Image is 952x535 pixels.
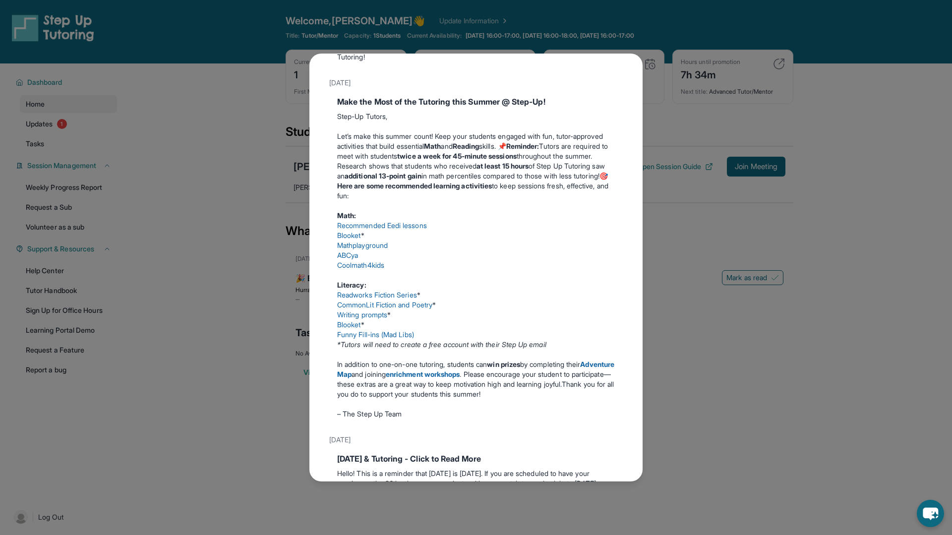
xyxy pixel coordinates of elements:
div: [DATE] [329,74,623,92]
p: Hello! This is a reminder that [DATE] is [DATE]. If you are scheduled to have your session on the... [337,469,615,498]
a: Funny Fill-ins (Mad Libs) [337,330,414,339]
p: Step-Up Tutors, [337,112,615,121]
strong: Here are some recommended learning activities [337,181,492,190]
strong: twice a week for 45-minute sessions [397,152,516,160]
a: enrichment workshops [386,370,460,378]
strong: win prizes [487,360,520,368]
p: In addition to one-on-one tutoring, students can by completing their and joining . Please encoura... [337,359,615,399]
a: ABCya [337,251,358,259]
div: Make the Most of the Tutoring this Summer @ Step-Up! [337,96,615,108]
strong: Math [424,142,441,150]
strong: Reading [453,142,479,150]
a: Mathplayground [337,241,388,249]
strong: at least 15 hours [476,162,529,170]
div: [DATE] [329,431,623,449]
strong: additional 13-point gain [345,172,421,180]
p: – The Step Up Team [337,409,615,419]
div: [DATE] & Tutoring - Click to Read More [337,453,615,465]
a: Coolmath4kids [337,261,384,269]
a: Blooket [337,231,361,239]
button: chat-button [917,500,944,527]
p: Let’s make this summer count! Keep your students engaged with fun, tutor-approved activities that... [337,131,615,161]
strong: Math: [337,211,356,220]
p: Research shows that students who received of Step Up Tutoring saw an in math percentiles compared... [337,161,615,201]
a: CommonLit Fiction and Poetry [337,300,432,309]
a: Blooket [337,320,361,329]
a: Writing prompts [337,310,387,319]
strong: Literacy: [337,281,366,289]
a: Readworks Fiction Series [337,291,417,299]
strong: Reminder: [506,142,539,150]
em: *Tutors will need to create a free account with their Step Up email [337,340,546,349]
a: Recommended Eedi lessons [337,221,427,230]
